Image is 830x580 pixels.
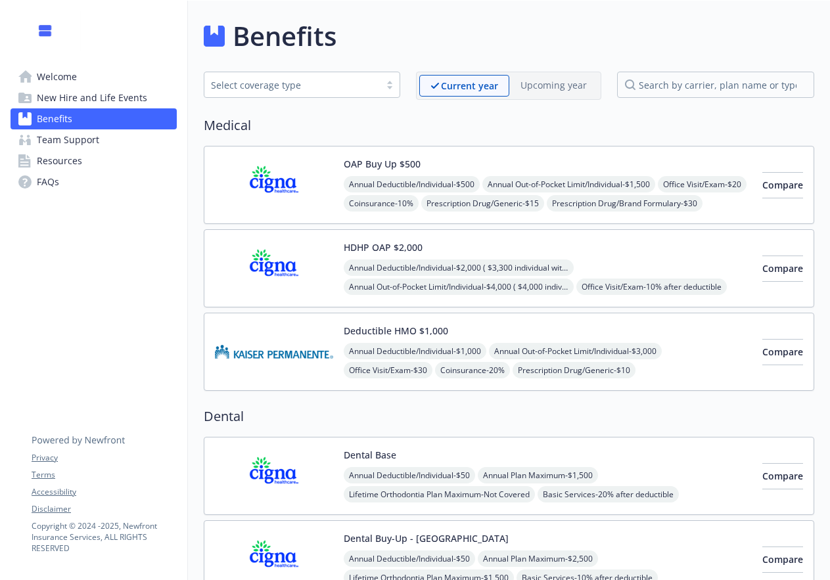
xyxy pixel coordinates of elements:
[37,108,72,129] span: Benefits
[762,339,803,365] button: Compare
[762,262,803,275] span: Compare
[204,407,814,426] h2: Dental
[233,16,336,56] h1: Benefits
[658,176,747,192] span: Office Visit/Exam - $20
[37,129,99,150] span: Team Support
[441,79,498,93] p: Current year
[344,486,535,502] span: Lifetime Orthodontia Plan Maximum - Not Covered
[32,469,176,481] a: Terms
[11,108,177,129] a: Benefits
[11,150,177,171] a: Resources
[11,171,177,192] a: FAQs
[762,256,803,282] button: Compare
[513,362,635,378] span: Prescription Drug/Generic - $10
[344,362,432,378] span: Office Visit/Exam - $30
[344,343,486,359] span: Annual Deductible/Individual - $1,000
[37,87,147,108] span: New Hire and Life Events
[344,240,423,254] button: HDHP OAP $2,000
[478,467,598,483] span: Annual Plan Maximum - $1,500
[538,486,679,502] span: Basic Services - 20% after deductible
[762,547,803,573] button: Compare
[32,503,176,515] a: Disclaimer
[344,176,480,192] span: Annual Deductible/Individual - $500
[344,531,509,545] button: Dental Buy-Up - [GEOGRAPHIC_DATA]
[344,550,475,567] span: Annual Deductible/Individual - $50
[435,362,510,378] span: Coinsurance - 20%
[344,259,574,276] span: Annual Deductible/Individual - $2,000 ( $3,300 individual within a family)
[489,343,662,359] span: Annual Out-of-Pocket Limit/Individual - $3,000
[762,553,803,566] span: Compare
[509,75,598,97] span: Upcoming year
[762,470,803,482] span: Compare
[11,129,177,150] a: Team Support
[344,195,419,212] span: Coinsurance - 10%
[344,279,574,295] span: Annual Out-of-Pocket Limit/Individual - $4,000 ( $4,000 individual within a family)
[215,324,333,380] img: Kaiser Permanente Insurance Company carrier logo
[215,448,333,504] img: CIGNA carrier logo
[482,176,655,192] span: Annual Out-of-Pocket Limit/Individual - $1,500
[32,486,176,498] a: Accessibility
[11,87,177,108] a: New Hire and Life Events
[37,150,82,171] span: Resources
[37,66,77,87] span: Welcome
[32,452,176,464] a: Privacy
[762,346,803,358] span: Compare
[215,157,333,213] img: CIGNA carrier logo
[211,78,373,92] div: Select coverage type
[32,520,176,554] p: Copyright © 2024 - 2025 , Newfront Insurance Services, ALL RIGHTS RESERVED
[37,171,59,192] span: FAQs
[547,195,703,212] span: Prescription Drug/Brand Formulary - $30
[478,550,598,567] span: Annual Plan Maximum - $2,500
[762,172,803,198] button: Compare
[762,179,803,191] span: Compare
[344,324,448,338] button: Deductible HMO $1,000
[762,463,803,489] button: Compare
[344,157,421,171] button: OAP Buy Up $500
[344,448,396,462] button: Dental Base
[344,467,475,483] span: Annual Deductible/Individual - $50
[576,279,727,295] span: Office Visit/Exam - 10% after deductible
[215,240,333,296] img: CIGNA carrier logo
[617,72,814,98] input: search by carrier, plan name or type
[520,78,587,92] p: Upcoming year
[421,195,544,212] span: Prescription Drug/Generic - $15
[11,66,177,87] a: Welcome
[204,116,814,135] h2: Medical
